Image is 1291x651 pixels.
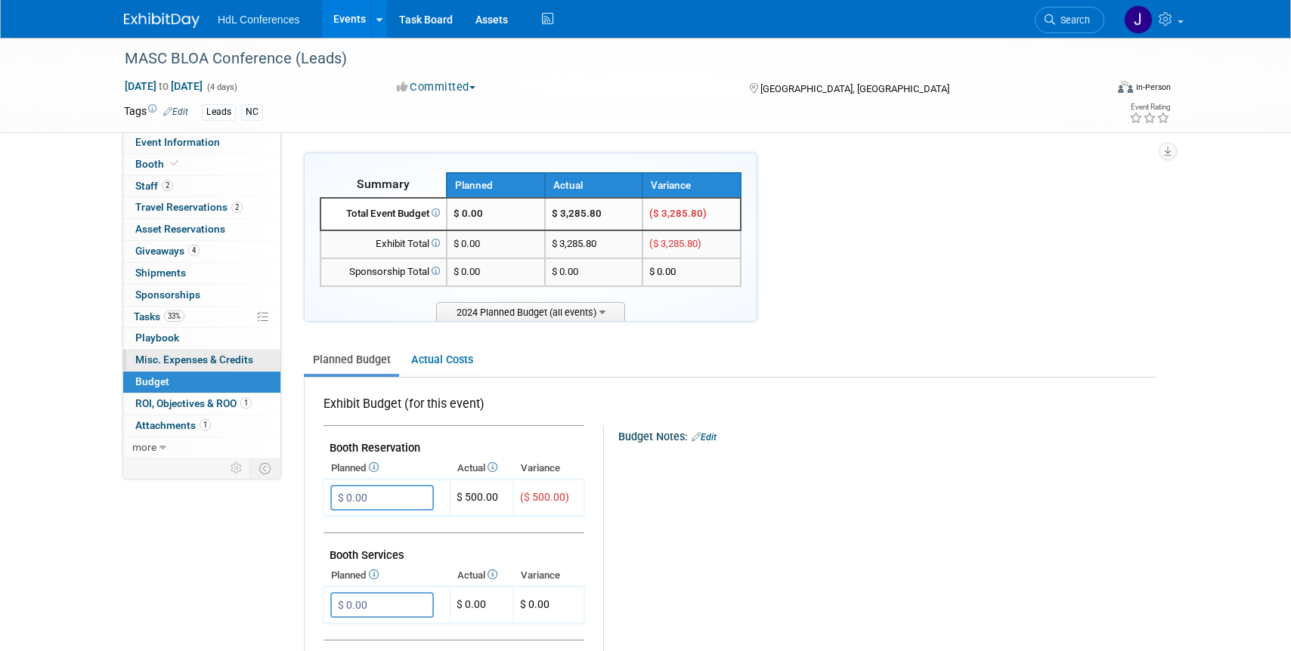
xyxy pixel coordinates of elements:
[124,79,203,93] span: [DATE] [DATE]
[1015,79,1171,101] div: Event Format
[457,491,498,503] span: $ 500.00
[454,238,480,249] span: $ 0.00
[156,80,171,92] span: to
[135,180,173,192] span: Staff
[119,45,1082,73] div: MASC BLOA Conference (Leads)
[324,458,450,479] th: Planned
[123,415,280,437] a: Attachments1
[206,82,237,92] span: (4 days)
[123,197,280,218] a: Travel Reservations2
[454,208,483,219] span: $ 0.00
[450,587,513,624] td: $ 0.00
[135,375,169,387] span: Budget
[123,219,280,240] a: Asset Reservations
[123,393,280,415] a: ROI, Objectives & ROO1
[135,267,186,279] span: Shipments
[241,104,263,120] div: NC
[135,353,253,366] span: Misc. Expenses & Credits
[231,202,243,213] span: 2
[327,265,440,279] div: Sponsorship Total
[324,533,584,566] td: Booth Services
[135,332,179,344] span: Playbook
[124,13,200,28] img: ExhibitDay
[164,310,184,322] span: 33%
[545,173,643,198] th: Actual
[1035,7,1104,33] a: Search
[123,176,280,197] a: Staff2
[520,598,550,610] span: $ 0.00
[402,346,481,374] a: Actual Costs
[545,258,643,286] td: $ 0.00
[436,302,625,321] span: 2024 Planned Budget (all events)
[392,79,481,95] button: Committed
[642,173,741,198] th: Variance
[135,158,181,170] span: Booth
[171,159,178,168] i: Booth reservation complete
[520,491,569,503] span: ($ 500.00)
[324,396,578,421] div: Exhibit Budget (for this event)
[692,432,717,443] a: Edit
[618,425,1154,445] div: Budget Notes:
[450,565,513,586] th: Actual
[123,350,280,371] a: Misc. Expenses & Credits
[124,103,188,121] td: Tags
[135,245,200,257] span: Giveaways
[450,458,513,479] th: Actual
[132,441,156,453] span: more
[188,245,200,256] span: 4
[649,238,701,249] span: ($ 3,285.80)
[135,201,243,213] span: Travel Reservations
[545,230,643,258] td: $ 3,285.80
[649,208,707,219] span: ($ 3,285.80)
[163,106,188,117] a: Edit
[1135,82,1171,93] div: In-Person
[324,426,584,458] td: Booth Reservation
[123,132,280,153] a: Event Information
[135,288,200,301] span: Sponsorships
[327,207,440,221] div: Total Event Budget
[250,458,281,478] td: Toggle Event Tabs
[240,397,252,409] span: 1
[1129,103,1170,111] div: Event Rating
[1118,81,1133,93] img: Format-Inperson.png
[1124,5,1153,34] img: Johnny Nguyen
[134,310,184,322] span: Tasks
[123,154,280,175] a: Booth
[327,237,440,251] div: Exhibit Total
[123,328,280,349] a: Playbook
[135,136,220,148] span: Event Information
[202,104,236,120] div: Leads
[123,285,280,306] a: Sponsorships
[513,458,584,479] th: Variance
[304,346,399,374] a: Planned Budget
[200,419,211,430] span: 1
[162,180,173,191] span: 2
[513,565,584,586] th: Variance
[1055,14,1090,26] span: Search
[123,307,280,328] a: Tasks33%
[123,372,280,393] a: Budget
[357,177,410,191] span: Summary
[224,458,250,478] td: Personalize Event Tab Strip
[324,565,450,586] th: Planned
[545,198,643,230] td: $ 3,285.80
[123,437,280,458] a: more
[649,266,676,277] span: $ 0.00
[135,223,225,235] span: Asset Reservations
[123,263,280,284] a: Shipments
[135,397,252,409] span: ROI, Objectives & ROO
[760,83,949,94] span: [GEOGRAPHIC_DATA], [GEOGRAPHIC_DATA]
[447,173,545,198] th: Planned
[454,266,480,277] span: $ 0.00
[218,14,299,26] span: HdL Conferences
[123,241,280,262] a: Giveaways4
[135,419,211,431] span: Attachments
